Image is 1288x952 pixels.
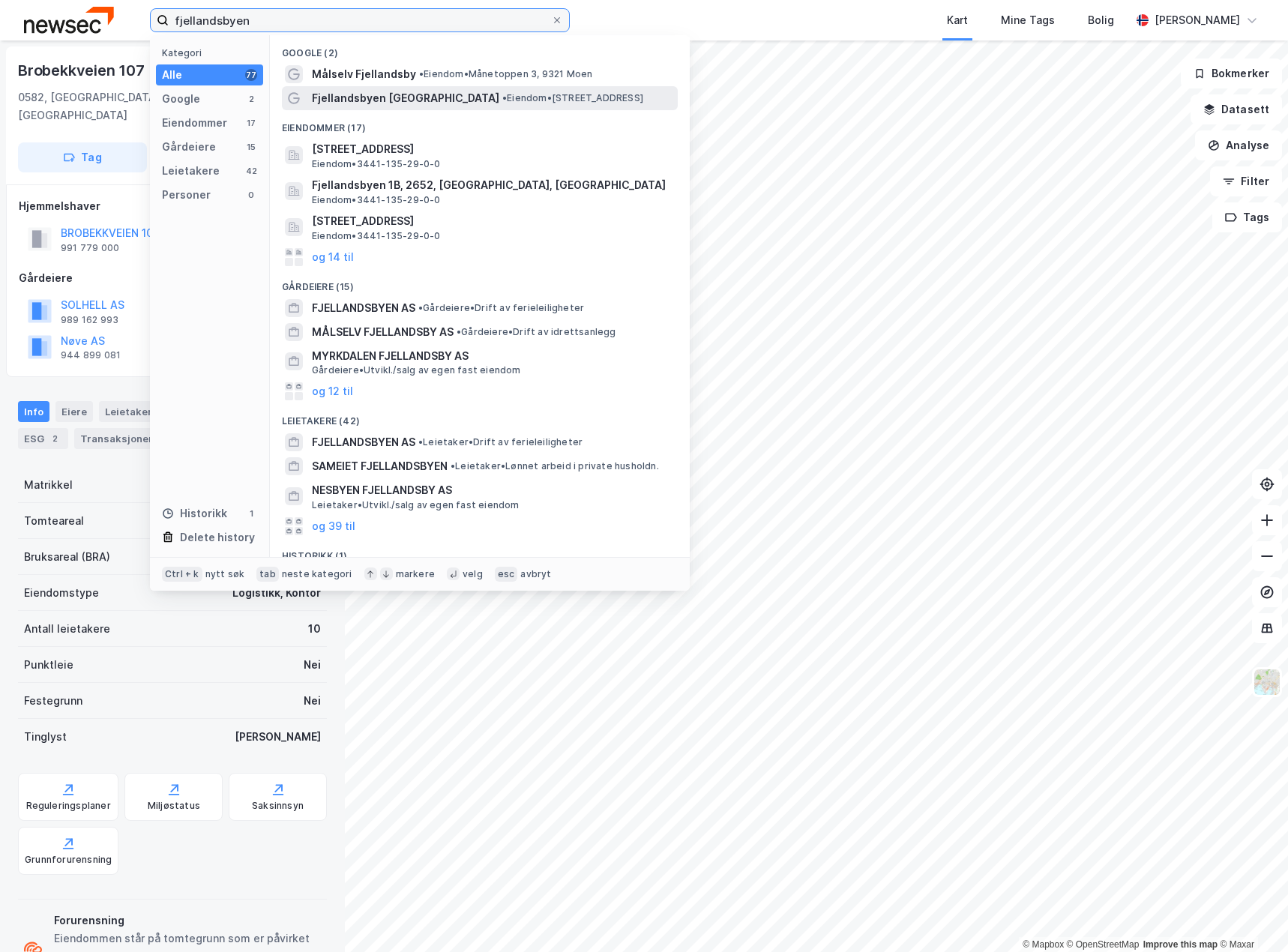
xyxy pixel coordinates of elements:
span: Fjellandsbyen [GEOGRAPHIC_DATA] [312,89,499,107]
div: Leietakere (42) [270,403,690,430]
div: Alle [162,66,182,84]
div: 0 [245,189,257,201]
div: Antall leietakere [24,620,110,638]
div: velg [463,568,483,580]
span: • [451,460,455,472]
div: 42 [245,165,257,177]
div: Hjemmelshaver [19,197,326,215]
div: Info [18,401,49,422]
div: Punktleie [24,656,73,674]
button: Analyse [1195,130,1282,160]
span: Eiendom • [STREET_ADDRESS] [502,92,643,104]
div: 0582, [GEOGRAPHIC_DATA], [GEOGRAPHIC_DATA] [18,88,213,124]
button: og 39 til [312,517,355,535]
span: • [502,92,507,103]
a: OpenStreetMap [1067,939,1140,950]
iframe: Chat Widget [1213,880,1288,952]
button: Datasett [1191,94,1282,124]
div: 2 [245,93,257,105]
div: 991 779 000 [61,242,119,254]
div: tab [256,567,279,582]
span: NESBYEN FJELLANDSBY AS [312,481,672,499]
div: Eiendomstype [24,584,99,602]
span: • [418,436,423,448]
div: Google [162,90,200,108]
div: 15 [245,141,257,153]
div: Ctrl + k [162,567,202,582]
div: Saksinnsyn [252,800,304,812]
div: Miljøstatus [148,800,200,812]
span: Målselv Fjellandsby [312,65,416,83]
div: [PERSON_NAME] [1155,11,1240,29]
div: Delete history [180,528,255,546]
span: • [419,68,424,79]
div: Bolig [1088,11,1114,29]
span: [STREET_ADDRESS] [312,212,672,230]
div: Leietakere [99,401,183,422]
div: Nei [304,656,321,674]
a: Improve this map [1143,939,1218,950]
img: newsec-logo.f6e21ccffca1b3a03d2d.png [24,7,114,33]
button: Tags [1212,202,1282,232]
div: Historikk (1) [270,538,690,565]
span: Leietaker • Lønnet arbeid i private husholdn. [451,460,659,472]
div: 989 162 993 [61,314,118,326]
div: 17 [245,117,257,129]
div: neste kategori [282,568,352,580]
div: Personer [162,186,211,204]
div: Brobekkveien 107 [18,58,148,82]
div: Reguleringsplaner [26,800,111,812]
div: 1 [245,507,257,519]
div: avbryt [520,568,551,580]
span: Eiendom • 3441-135-29-0-0 [312,194,441,206]
div: Historikk [162,504,227,522]
div: markere [396,568,435,580]
span: • [418,302,423,313]
a: Mapbox [1023,939,1064,950]
div: Festegrunn [24,692,82,710]
button: Filter [1210,166,1282,196]
div: 944 899 081 [61,349,121,361]
span: Eiendom • Månetoppen 3, 9321 Moen [419,68,592,80]
div: ESG [18,428,68,449]
span: Eiendom • 3441-135-29-0-0 [312,158,441,170]
div: Nei [304,692,321,710]
div: Leietakere [162,162,220,180]
button: og 14 til [312,248,354,266]
div: Grunnforurensning [25,854,112,866]
span: Eiendom • 3441-135-29-0-0 [312,230,441,242]
span: Fjellandsbyen 1B, 2652, [GEOGRAPHIC_DATA], [GEOGRAPHIC_DATA] [312,176,672,194]
div: 10 [308,620,321,638]
div: Eiendommer (17) [270,110,690,137]
span: MÅLSELV FJELLANDSBY AS [312,323,454,341]
span: Gårdeiere • Utvikl./salg av egen fast eiendom [312,364,521,376]
span: FJELLANDSBYEN AS [312,433,415,451]
span: Gårdeiere • Drift av ferieleiligheter [418,302,584,314]
button: Bokmerker [1181,58,1282,88]
div: Google (2) [270,35,690,62]
div: Gårdeiere [162,138,216,156]
div: nytt søk [205,568,245,580]
div: Kart [947,11,968,29]
div: Mine Tags [1001,11,1055,29]
div: Kontrollprogram for chat [1213,880,1288,952]
div: Eiere [55,401,93,422]
div: Eiendommer [162,114,227,132]
span: Leietaker • Utvikl./salg av egen fast eiendom [312,499,520,511]
div: Bruksareal (BRA) [24,548,110,566]
div: Tinglyst [24,728,67,746]
button: Tag [18,142,147,172]
span: Leietaker • Drift av ferieleiligheter [418,436,583,448]
div: Transaksjoner [74,428,178,449]
div: Logistikk, Kontor [232,584,321,602]
span: SAMEIET FJELLANDSBYEN [312,457,448,475]
div: Kategori [162,47,263,58]
div: 2 [47,431,62,446]
div: esc [495,567,518,582]
div: Matrikkel [24,476,73,494]
div: [PERSON_NAME] [235,728,321,746]
span: MYRKDALEN FJELLANDSBY AS [312,347,672,365]
input: Søk på adresse, matrikkel, gårdeiere, leietakere eller personer [169,9,551,31]
div: Forurensning [54,912,321,930]
span: Gårdeiere • Drift av idrettsanlegg [457,326,616,338]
